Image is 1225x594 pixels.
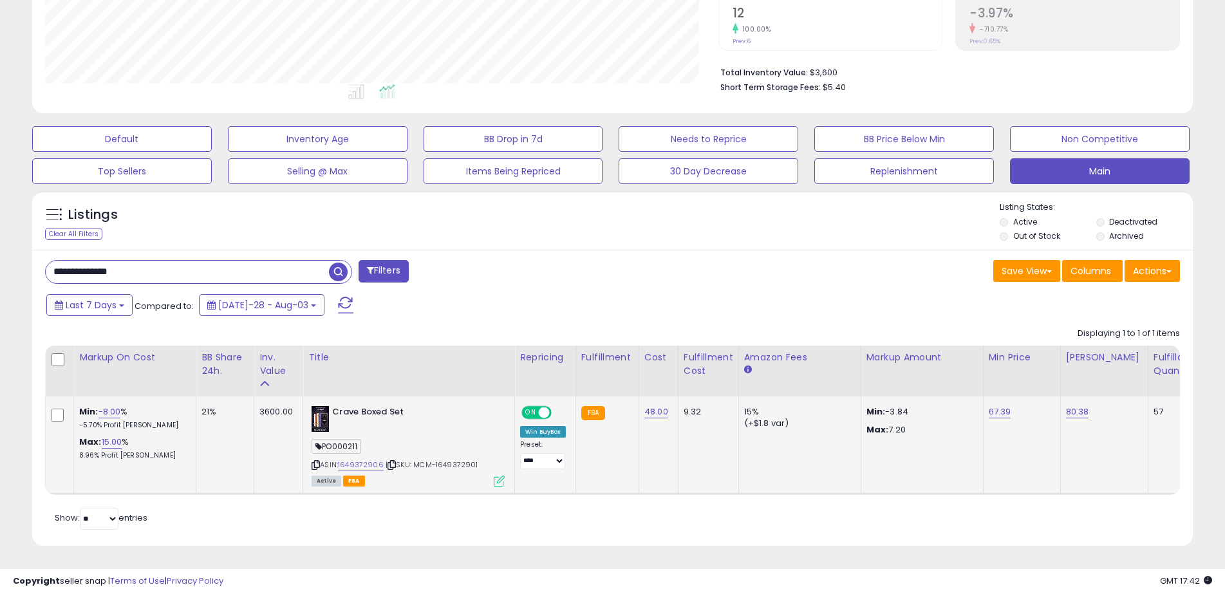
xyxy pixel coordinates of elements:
span: PO000211 [312,439,361,454]
button: Columns [1062,260,1123,282]
strong: Min: [866,405,886,418]
div: % [79,436,186,460]
b: Crave Boxed Set [332,406,489,422]
small: 100.00% [738,24,771,34]
div: 21% [201,406,244,418]
button: Save View [993,260,1060,282]
div: [PERSON_NAME] [1066,351,1143,364]
label: Archived [1109,230,1144,241]
a: 1649372906 [338,459,384,470]
div: % [79,406,186,430]
button: [DATE]-28 - Aug-03 [199,294,324,316]
a: -8.00 [98,405,121,418]
h2: 12 [733,6,942,23]
small: FBA [581,406,605,420]
p: Listing States: [1000,201,1193,214]
h5: Listings [68,206,118,224]
a: 80.38 [1066,405,1089,418]
button: Non Competitive [1010,126,1190,152]
button: Items Being Repriced [424,158,603,184]
span: | SKU: MCM-1649372901 [386,459,478,470]
span: 2025-08-11 17:42 GMT [1160,575,1212,587]
span: All listings currently available for purchase on Amazon [312,476,341,487]
span: Show: entries [55,512,147,524]
div: Markup Amount [866,351,978,364]
li: $3,600 [720,64,1170,79]
label: Active [1013,216,1037,227]
a: 15.00 [102,436,122,449]
p: -3.84 [866,406,973,418]
div: 9.32 [684,406,729,418]
span: ON [523,407,539,418]
th: The percentage added to the cost of goods (COGS) that forms the calculator for Min & Max prices. [74,346,196,396]
a: 67.39 [989,405,1011,418]
label: Deactivated [1109,216,1157,227]
div: Displaying 1 to 1 of 1 items [1078,328,1180,340]
img: 51kSzy+8ClL._SL40_.jpg [312,406,329,432]
strong: Copyright [13,575,60,587]
span: $5.40 [823,81,846,93]
div: Amazon Fees [744,351,856,364]
div: Title [308,351,509,364]
button: Top Sellers [32,158,212,184]
div: (+$1.8 var) [744,418,851,429]
label: Out of Stock [1013,230,1060,241]
button: Filters [359,260,409,283]
div: Cost [644,351,673,364]
div: ASIN: [312,406,505,485]
small: Prev: 0.65% [969,37,1000,45]
a: 48.00 [644,405,668,418]
b: Min: [79,405,98,418]
small: Prev: 6 [733,37,751,45]
button: Needs to Reprice [619,126,798,152]
div: BB Share 24h. [201,351,248,378]
b: Total Inventory Value: [720,67,808,78]
strong: Max: [866,423,889,436]
button: BB Price Below Min [814,126,994,152]
span: Columns [1071,265,1111,277]
button: Main [1010,158,1190,184]
p: 7.20 [866,424,973,436]
button: 30 Day Decrease [619,158,798,184]
small: Amazon Fees. [744,364,752,376]
a: Privacy Policy [167,575,223,587]
div: 57 [1154,406,1193,418]
button: Default [32,126,212,152]
span: Compared to: [135,300,194,312]
div: 15% [744,406,851,418]
div: Fulfillable Quantity [1154,351,1198,378]
span: [DATE]-28 - Aug-03 [218,299,308,311]
button: BB Drop in 7d [424,126,603,152]
div: Win BuyBox [520,426,566,438]
div: Markup on Cost [79,351,191,364]
div: 3600.00 [259,406,293,418]
div: Inv. value [259,351,297,378]
div: Min Price [989,351,1055,364]
a: Terms of Use [110,575,165,587]
div: Preset: [520,440,566,469]
button: Actions [1125,260,1180,282]
div: Fulfillment [581,351,633,364]
button: Replenishment [814,158,994,184]
span: FBA [343,476,365,487]
div: Fulfillment Cost [684,351,733,378]
div: Clear All Filters [45,228,102,240]
div: Repricing [520,351,570,364]
button: Inventory Age [228,126,407,152]
div: seller snap | | [13,575,223,588]
span: OFF [550,407,570,418]
p: 8.96% Profit [PERSON_NAME] [79,451,186,460]
small: -710.77% [975,24,1008,34]
span: Last 7 Days [66,299,117,311]
button: Selling @ Max [228,158,407,184]
p: -5.70% Profit [PERSON_NAME] [79,421,186,430]
b: Max: [79,436,102,448]
b: Short Term Storage Fees: [720,82,821,93]
button: Last 7 Days [46,294,133,316]
h2: -3.97% [969,6,1179,23]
